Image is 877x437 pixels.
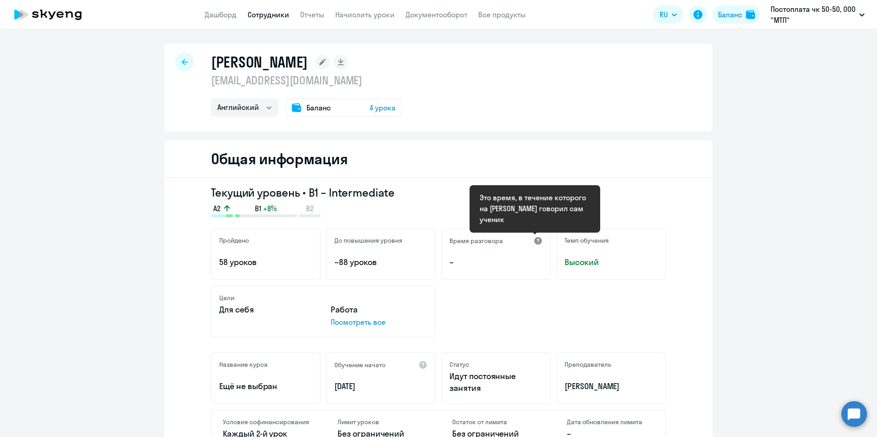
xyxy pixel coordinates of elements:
h4: Условия софинансирования [223,418,310,426]
button: Постоплата чк 50-50, ООО "МТП" [766,4,869,26]
a: Отчеты [300,10,324,19]
a: Начислить уроки [335,10,395,19]
img: balance [746,10,755,19]
h4: Лимит уроков [338,418,425,426]
p: Посмотреть все [331,317,428,328]
button: Балансbalance [713,5,761,24]
a: Все продукты [478,10,526,19]
p: [PERSON_NAME] [565,380,658,392]
p: Постоплата чк 50-50, ООО "МТП" [771,4,856,26]
h5: Статус [449,360,469,369]
h5: Пройдено [219,236,249,245]
span: RU [660,9,668,20]
span: +8% [263,203,277,213]
h4: Дата обновления лимита [567,418,654,426]
span: Высокий [565,256,658,268]
h2: Общая информация [211,150,348,168]
h5: Темп обучения [565,236,609,245]
p: ~88 уроков [334,256,428,268]
h5: До повышения уровня [334,236,402,245]
h5: Цели [219,294,234,302]
a: Дашборд [205,10,237,19]
h5: Обучение начато [334,361,386,369]
a: Документооборот [406,10,467,19]
p: [DATE] [334,380,428,392]
span: 4 урока [370,102,396,113]
p: Ещё не выбран [219,380,312,392]
p: [EMAIL_ADDRESS][DOMAIN_NAME] [211,73,402,88]
p: Для себя [219,304,316,316]
h5: Название курса [219,360,268,369]
span: Баланс [306,102,331,113]
span: B2 [306,203,314,213]
h3: Текущий уровень • B1 – Intermediate [211,185,666,200]
h5: Время разговора [449,237,503,245]
p: 58 уроков [219,256,312,268]
p: Идут постоянные занятия [449,370,543,394]
span: A2 [213,203,221,213]
h1: [PERSON_NAME] [211,53,308,71]
span: B1 [255,203,261,213]
h5: Преподаватель [565,360,611,369]
p: – [449,256,543,268]
button: RU [653,5,683,24]
a: Сотрудники [248,10,289,19]
h4: Остаток от лимита [452,418,539,426]
p: Работа [331,304,428,316]
div: Это время, в течение которого на [PERSON_NAME] говорил сам ученик [480,192,590,225]
div: Баланс [718,9,742,20]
